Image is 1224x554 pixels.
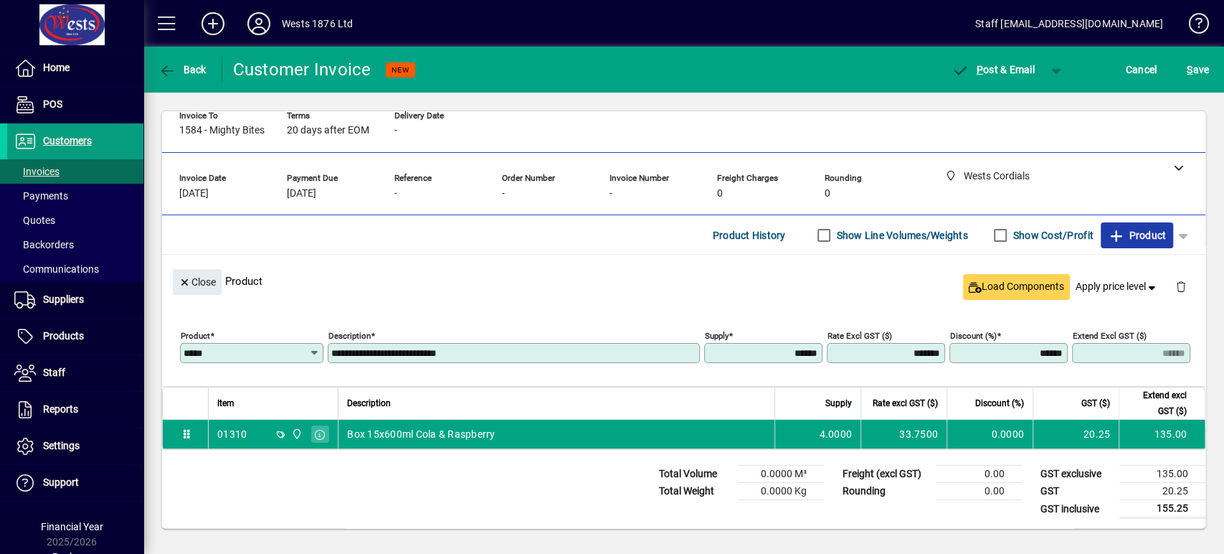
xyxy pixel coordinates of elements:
span: Discount (%) [975,395,1024,411]
button: Delete [1164,269,1198,304]
div: Staff [EMAIL_ADDRESS][DOMAIN_NAME] [975,12,1163,35]
mat-label: Supply [705,331,729,341]
span: Backorders [14,239,74,250]
span: Box 15x600ml Cola & Raspberry [347,427,495,441]
span: P [977,64,983,75]
span: Load Components [969,279,1064,294]
div: 33.7500 [870,427,938,441]
span: S [1187,64,1192,75]
button: Cancel [1122,57,1161,83]
td: Freight (excl GST) [835,466,936,483]
button: Close [173,269,222,295]
td: 155.25 [1119,500,1205,518]
span: - [394,188,397,199]
span: Product History [713,224,786,247]
span: 0 [825,188,830,199]
mat-label: Rate excl GST ($) [827,331,892,341]
span: Close [179,271,216,294]
button: Profile [236,11,282,37]
app-page-header-button: Back [143,57,222,83]
a: Reports [7,392,143,428]
span: Suppliers [43,294,84,305]
span: 1584 - Mighty Bites [179,125,265,136]
span: Cancel [1126,58,1157,81]
button: Apply price level [1070,274,1164,300]
span: [DATE] [287,188,316,199]
td: 135.00 [1119,420,1205,449]
button: Product [1101,222,1173,248]
span: Rate excl GST ($) [873,395,938,411]
a: Knowledge Base [1177,3,1206,50]
span: - [502,188,505,199]
button: Product History [707,222,792,248]
button: Back [155,57,210,83]
mat-label: Extend excl GST ($) [1073,331,1147,341]
a: Payments [7,184,143,208]
td: GST exclusive [1033,466,1119,483]
span: 4.0000 [820,427,853,441]
span: Description [347,395,391,411]
label: Show Cost/Profit [1010,228,1093,243]
span: Home [43,62,70,73]
label: Show Line Volumes/Weights [834,228,968,243]
button: Save [1183,57,1213,83]
span: Financial Year [41,521,103,532]
td: 135.00 [1119,466,1205,483]
td: 0.00 [936,483,1022,500]
app-page-header-button: Delete [1164,280,1198,293]
a: Staff [7,355,143,391]
a: Suppliers [7,282,143,318]
div: 01310 [217,427,247,441]
div: Customer Invoice [233,58,371,81]
td: Total Volume [652,466,738,483]
span: Products [43,330,84,342]
button: Post & Email [944,57,1042,83]
span: POS [43,98,62,110]
a: Communications [7,257,143,281]
span: Invoices [14,166,60,177]
td: 0.0000 [947,420,1033,449]
span: - [394,125,397,136]
td: 0.0000 M³ [738,466,824,483]
a: Home [7,50,143,86]
span: Back [158,64,207,75]
mat-label: Discount (%) [950,331,997,341]
span: Wests Cordials [288,426,304,442]
span: Item [217,395,234,411]
span: [DATE] [179,188,209,199]
span: Product [1108,224,1166,247]
td: Total Weight [652,483,738,500]
span: GST ($) [1081,395,1110,411]
a: Invoices [7,159,143,184]
td: 20.25 [1033,420,1119,449]
app-page-header-button: Close [169,275,225,288]
span: Support [43,476,79,488]
a: POS [7,87,143,123]
mat-label: Product [181,331,210,341]
span: Customers [43,135,92,146]
button: Load Components [963,274,1070,300]
a: Products [7,319,143,355]
td: Rounding [835,483,936,500]
a: Support [7,465,143,501]
span: Apply price level [1076,279,1159,294]
span: 0 [717,188,723,199]
span: ave [1187,58,1209,81]
td: GST [1033,483,1119,500]
span: Payments [14,190,68,202]
div: Wests 1876 Ltd [282,12,353,35]
td: GST inclusive [1033,500,1119,518]
button: Add [190,11,236,37]
span: 20 days after EOM [287,125,369,136]
span: Staff [43,367,65,378]
div: Product [162,255,1205,307]
mat-label: Description [328,331,371,341]
td: 0.0000 Kg [738,483,824,500]
span: Extend excl GST ($) [1128,388,1187,419]
span: NEW [392,65,409,75]
span: - [609,188,612,199]
a: Backorders [7,233,143,257]
a: Quotes [7,208,143,233]
td: 20.25 [1119,483,1205,500]
span: ost & Email [952,64,1035,75]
